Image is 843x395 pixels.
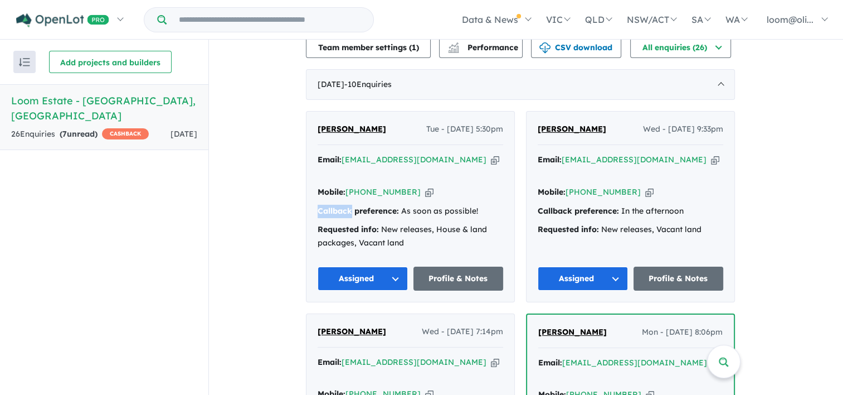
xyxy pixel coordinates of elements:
span: CASHBACK [102,128,149,139]
a: [EMAIL_ADDRESS][DOMAIN_NAME] [562,358,707,368]
div: In the afternoon [538,205,723,218]
strong: Callback preference: [318,206,399,216]
a: [EMAIL_ADDRESS][DOMAIN_NAME] [562,155,706,165]
div: New releases, House & land packages, Vacant land [318,223,503,250]
img: Openlot PRO Logo White [16,13,109,27]
div: 26 Enquir ies [11,128,149,141]
img: bar-chart.svg [448,46,459,53]
strong: Email: [538,155,562,165]
strong: Email: [318,155,342,165]
button: Assigned [538,267,628,291]
a: [PERSON_NAME] [538,326,607,339]
span: [PERSON_NAME] [538,124,606,134]
strong: ( unread) [60,129,98,139]
button: Team member settings (1) [306,36,431,58]
span: [PERSON_NAME] [538,327,607,337]
img: line-chart.svg [449,42,459,49]
span: 7 [62,129,67,139]
div: As soon as possible! [318,205,503,218]
button: Copy [425,186,433,198]
h5: Loom Estate - [GEOGRAPHIC_DATA] , [GEOGRAPHIC_DATA] [11,93,197,123]
button: Add projects and builders [49,51,172,73]
span: - 10 Enquir ies [344,79,392,89]
strong: Email: [538,358,562,368]
span: [DATE] [170,129,197,139]
button: Copy [491,154,499,166]
span: Performance [450,42,518,52]
button: Assigned [318,267,408,291]
img: download icon [539,42,550,54]
span: Mon - [DATE] 8:06pm [642,326,723,339]
span: Wed - [DATE] 7:14pm [422,325,503,339]
img: sort.svg [19,58,30,66]
a: [PERSON_NAME] [318,325,386,339]
a: [PHONE_NUMBER] [566,187,641,197]
a: [PHONE_NUMBER] [345,187,421,197]
span: Wed - [DATE] 9:33pm [643,123,723,136]
a: [EMAIL_ADDRESS][DOMAIN_NAME] [342,357,486,367]
a: Profile & Notes [634,267,724,291]
span: 1 [412,42,416,52]
button: Copy [711,154,719,166]
div: New releases, Vacant land [538,223,723,237]
strong: Callback preference: [538,206,619,216]
button: All enquiries (26) [630,36,731,58]
span: [PERSON_NAME] [318,124,386,134]
button: Performance [439,36,523,58]
strong: Mobile: [538,187,566,197]
strong: Requested info: [318,224,379,234]
button: Copy [645,186,654,198]
strong: Mobile: [318,187,345,197]
span: loom@oli... [767,14,813,25]
strong: Email: [318,357,342,367]
button: Copy [491,357,499,368]
div: [DATE] [306,69,735,100]
a: [PERSON_NAME] [538,123,606,136]
a: [PERSON_NAME] [318,123,386,136]
input: Try estate name, suburb, builder or developer [169,8,371,32]
a: [EMAIL_ADDRESS][DOMAIN_NAME] [342,155,486,165]
span: Tue - [DATE] 5:30pm [426,123,503,136]
button: CSV download [531,36,621,58]
strong: Requested info: [538,224,599,234]
span: [PERSON_NAME] [318,326,386,336]
a: Profile & Notes [413,267,504,291]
